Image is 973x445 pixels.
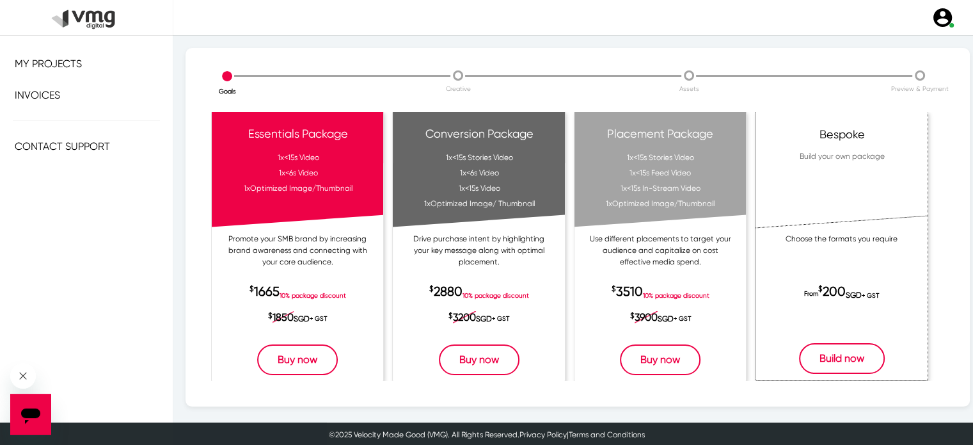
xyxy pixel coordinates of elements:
span: My Projects [15,58,82,70]
li: 1x Optimized Image/Thumbnail [216,181,381,196]
li: 1x <15s Stories Video [397,150,562,165]
li: 1x <15s In-Stream Video [578,181,743,196]
li: 1x <15s Feed Video [578,165,743,181]
span: $ [630,311,635,320]
span: 10% package discount [280,292,346,299]
h5: 1665 [212,278,383,297]
span: + GST [846,292,879,299]
button: Buy now [257,344,338,375]
span: 10% package discount [463,292,529,299]
span: Contact Support [15,140,110,152]
a: Terms and Conditions [569,430,645,439]
span: SGD [846,291,862,300]
span: 3900 [635,311,658,323]
li: 1x <15s Stories Video [578,150,743,165]
p: Build your own package [760,150,924,162]
p: Placement Package [578,125,743,142]
iframe: Close message [10,363,36,389]
button: Buy now [439,344,519,375]
li: 1x <6s Video [216,165,381,181]
li: 1x Optimized Image/ Thumbnail [397,196,562,211]
button: Buy now [620,344,700,375]
span: 10% package discount [643,292,709,299]
p: Creative [343,84,573,93]
a: Privacy Policy [519,430,567,439]
p: Promote your SMB brand by increasing brand awareness and connecting with your core audience. [225,233,370,278]
p: Essentials Package [216,125,381,142]
p: Conversion Package [397,125,562,142]
span: From [804,290,818,297]
h5: 200 [755,278,927,323]
li: 1x <6s Video [397,165,562,181]
span: Hi. Need any help? [8,9,92,19]
p: Use different placements to target your audience and capitalize on cost effective media spend. [588,233,732,278]
p: Assets [574,84,804,93]
h5: 2880 [393,278,564,297]
span: SGD [294,314,310,323]
span: + GST [294,315,327,322]
button: Build now [799,343,885,374]
p: Goals [112,86,342,96]
span: SGD [658,314,674,323]
span: $ [818,284,823,293]
p: Bespoke [760,125,924,143]
li: 1x <15s Video [397,181,562,196]
span: $ [612,284,616,293]
li: 1x <15s Video [216,150,381,165]
p: Drive purchase intent by highlighting your key message along with optimal placement. [407,233,551,278]
h5: 3510 [574,278,746,297]
li: 1x Optimized Image/Thumbnail [578,196,743,211]
span: $ [268,311,273,320]
span: Invoices [15,89,60,101]
span: + GST [658,315,691,322]
span: 3200 [453,311,476,323]
a: user [924,6,960,29]
span: $ [249,284,254,293]
span: $ [429,284,434,293]
span: + GST [476,315,509,322]
img: user [931,6,954,29]
p: Choose the formats you require [770,233,914,278]
span: $ [448,311,453,320]
span: SGD [476,314,492,323]
iframe: Button to launch messaging window [10,394,51,435]
span: 1850 [273,311,294,323]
